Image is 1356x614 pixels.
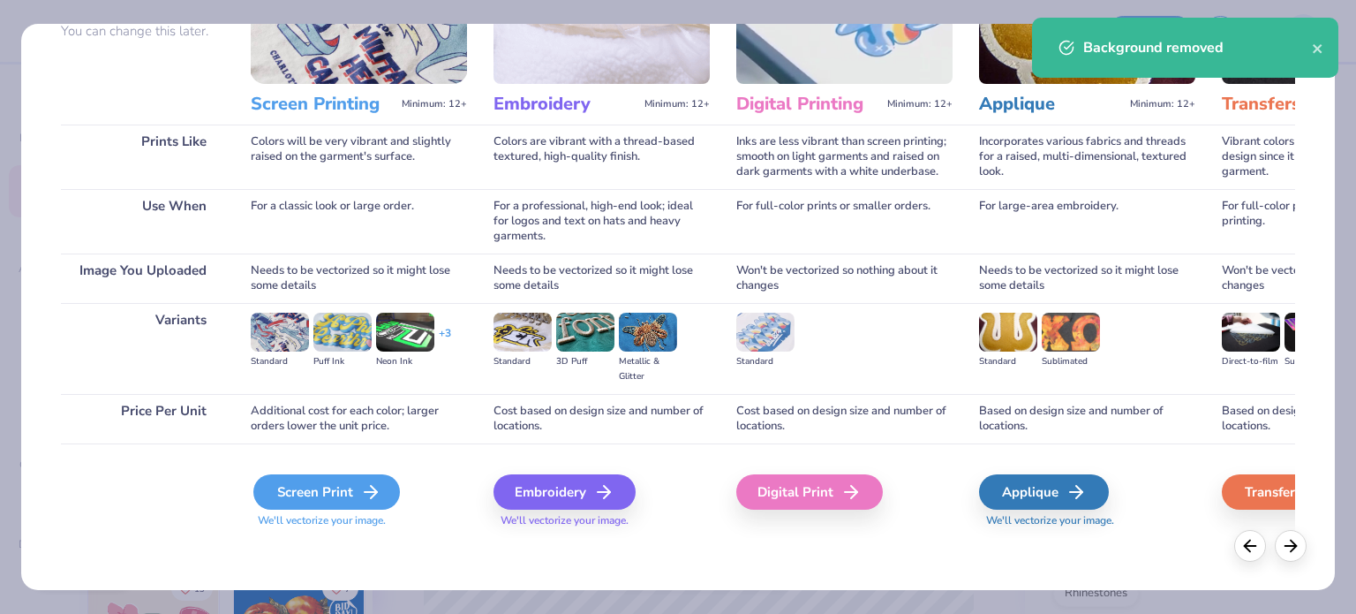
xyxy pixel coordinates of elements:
div: Screen Print [253,474,400,510]
p: You can change this later. [61,24,224,39]
img: Supacolor [1284,313,1343,352]
img: Sublimated [1042,313,1100,352]
img: Standard [979,313,1037,352]
span: Minimum: 12+ [1130,98,1195,110]
div: Metallic & Glitter [619,354,677,384]
h3: Embroidery [493,93,637,116]
span: We'll vectorize your image. [493,513,710,528]
div: Direct-to-film [1222,354,1280,369]
div: Sublimated [1042,354,1100,369]
div: Needs to be vectorized so it might lose some details [251,254,467,303]
div: Digital Print [736,474,883,510]
div: Variants [61,303,224,394]
div: Standard [251,354,309,369]
div: Standard [979,354,1037,369]
div: Cost based on design size and number of locations. [736,394,953,443]
span: Minimum: 12+ [644,98,710,110]
img: Neon Ink [376,313,434,352]
div: 3D Puff [556,354,614,369]
div: Colors are vibrant with a thread-based textured, high-quality finish. [493,125,710,189]
img: Standard [251,313,309,352]
img: Direct-to-film [1222,313,1280,352]
div: Standard [493,354,552,369]
div: Price Per Unit [61,394,224,443]
div: Colors will be very vibrant and slightly raised on the garment's surface. [251,125,467,189]
div: + 3 [439,326,451,356]
span: Minimum: 12+ [887,98,953,110]
div: Prints Like [61,125,224,189]
div: For a classic look or large order. [251,189,467,254]
img: Metallic & Glitter [619,313,677,352]
div: Applique [979,474,1109,510]
div: For full-color prints or smaller orders. [736,189,953,254]
img: Standard [493,313,552,352]
span: We'll vectorize your image. [979,513,1195,528]
div: Needs to be vectorized so it might lose some details [493,254,710,303]
div: Background removed [1083,37,1312,58]
button: close [1312,37,1324,58]
div: Inks are less vibrant than screen printing; smooth on light garments and raised on dark garments ... [736,125,953,189]
div: Cost based on design size and number of locations. [493,394,710,443]
span: We'll vectorize your image. [251,513,467,528]
div: Image You Uploaded [61,254,224,303]
div: Embroidery [493,474,636,510]
div: For a professional, high-end look; ideal for logos and text on hats and heavy garments. [493,189,710,254]
div: Standard [736,354,795,369]
img: Puff Ink [313,313,372,352]
h3: Applique [979,93,1123,116]
div: Use When [61,189,224,254]
div: Needs to be vectorized so it might lose some details [979,254,1195,303]
div: Supacolor [1284,354,1343,369]
div: Transfers [1222,474,1352,510]
div: Won't be vectorized so nothing about it changes [736,254,953,303]
h3: Screen Printing [251,93,395,116]
div: Neon Ink [376,354,434,369]
div: For large-area embroidery. [979,189,1195,254]
div: Additional cost for each color; larger orders lower the unit price. [251,394,467,443]
div: Based on design size and number of locations. [979,394,1195,443]
span: Minimum: 12+ [402,98,467,110]
div: Incorporates various fabrics and threads for a raised, multi-dimensional, textured look. [979,125,1195,189]
h3: Digital Printing [736,93,880,116]
div: Puff Ink [313,354,372,369]
img: 3D Puff [556,313,614,352]
img: Standard [736,313,795,352]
